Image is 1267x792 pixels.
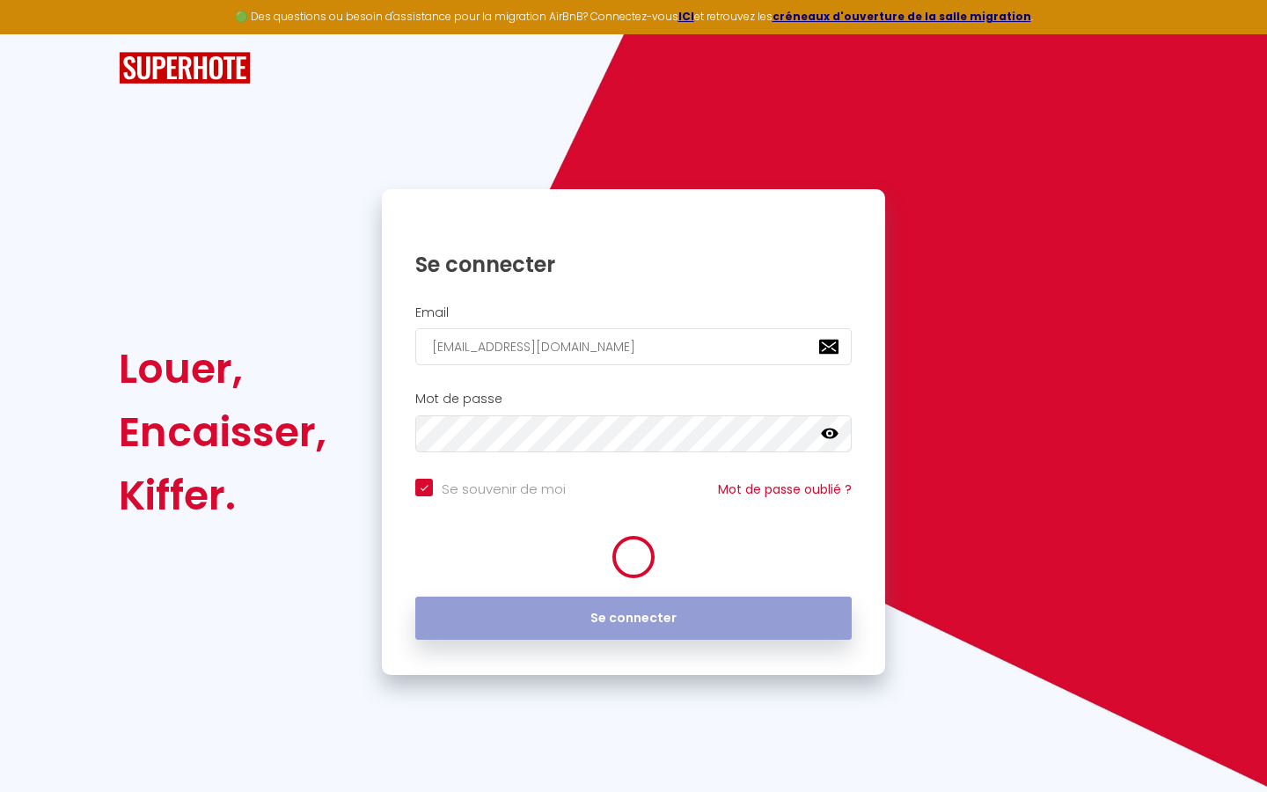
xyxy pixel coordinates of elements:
h2: Email [415,305,852,320]
h2: Mot de passe [415,392,852,407]
button: Ouvrir le widget de chat LiveChat [14,7,67,60]
div: Louer, [119,337,326,400]
h1: Se connecter [415,251,852,278]
input: Ton Email [415,328,852,365]
a: Mot de passe oublié ? [718,480,852,498]
a: ICI [678,9,694,24]
div: Encaisser, [119,400,326,464]
a: créneaux d'ouverture de la salle migration [773,9,1031,24]
div: Kiffer. [119,464,326,527]
button: Se connecter [415,597,852,641]
img: SuperHote logo [119,52,251,84]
